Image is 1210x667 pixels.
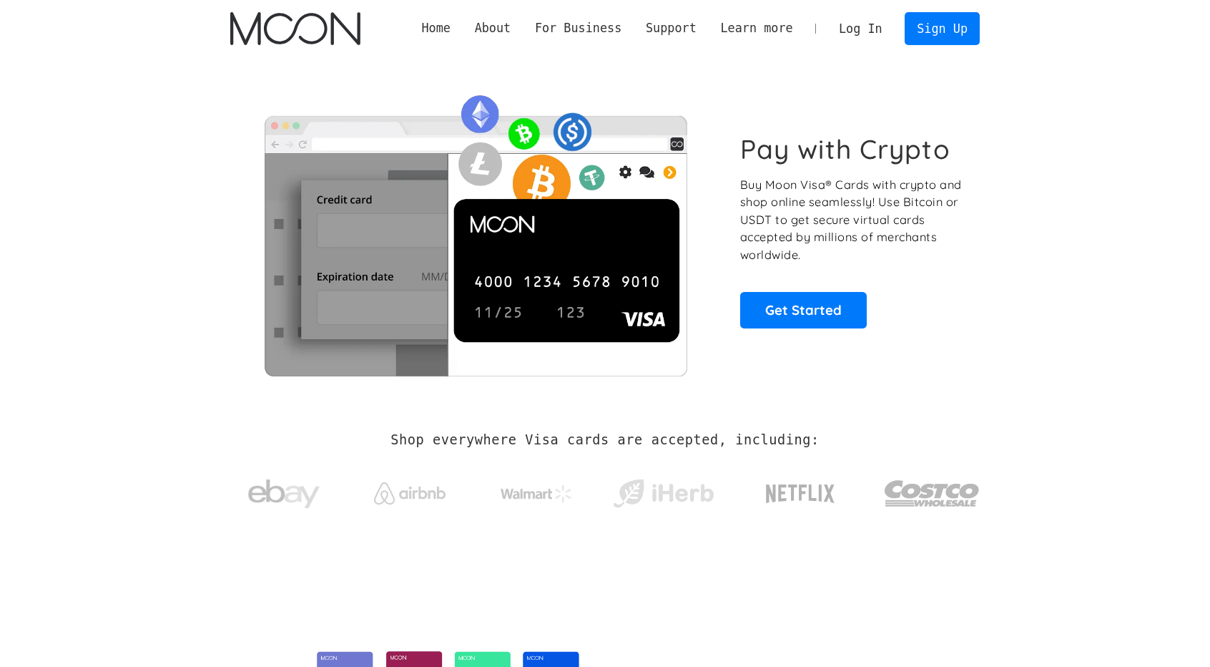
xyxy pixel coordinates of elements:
[740,176,964,264] p: Buy Moon Visa® Cards with crypto and shop online seamlessly! Use Bitcoin or USDT to get secure vi...
[390,432,819,448] h2: Shop everywhere Visa cards are accepted, including:
[230,85,720,376] img: Moon Cards let you spend your crypto anywhere Visa is accepted.
[523,19,634,37] div: For Business
[230,12,360,45] a: home
[634,19,708,37] div: Support
[410,19,463,37] a: Home
[740,133,950,165] h1: Pay with Crypto
[501,485,572,502] img: Walmart
[475,19,511,37] div: About
[483,471,590,510] a: Walmart
[646,19,697,37] div: Support
[720,19,792,37] div: Learn more
[610,461,717,520] a: iHerb
[737,462,865,519] a: Netflix
[230,12,360,45] img: Moon Logo
[535,19,621,37] div: For Business
[463,19,523,37] div: About
[827,13,894,44] a: Log In
[740,292,867,328] a: Get Started
[709,19,805,37] div: Learn more
[230,457,337,524] a: ebay
[884,452,980,527] a: Costco
[374,482,446,505] img: Airbnb
[357,468,463,512] a: Airbnb
[248,472,320,517] img: ebay
[610,475,717,512] img: iHerb
[884,467,980,520] img: Costco
[905,12,979,44] a: Sign Up
[764,476,836,512] img: Netflix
